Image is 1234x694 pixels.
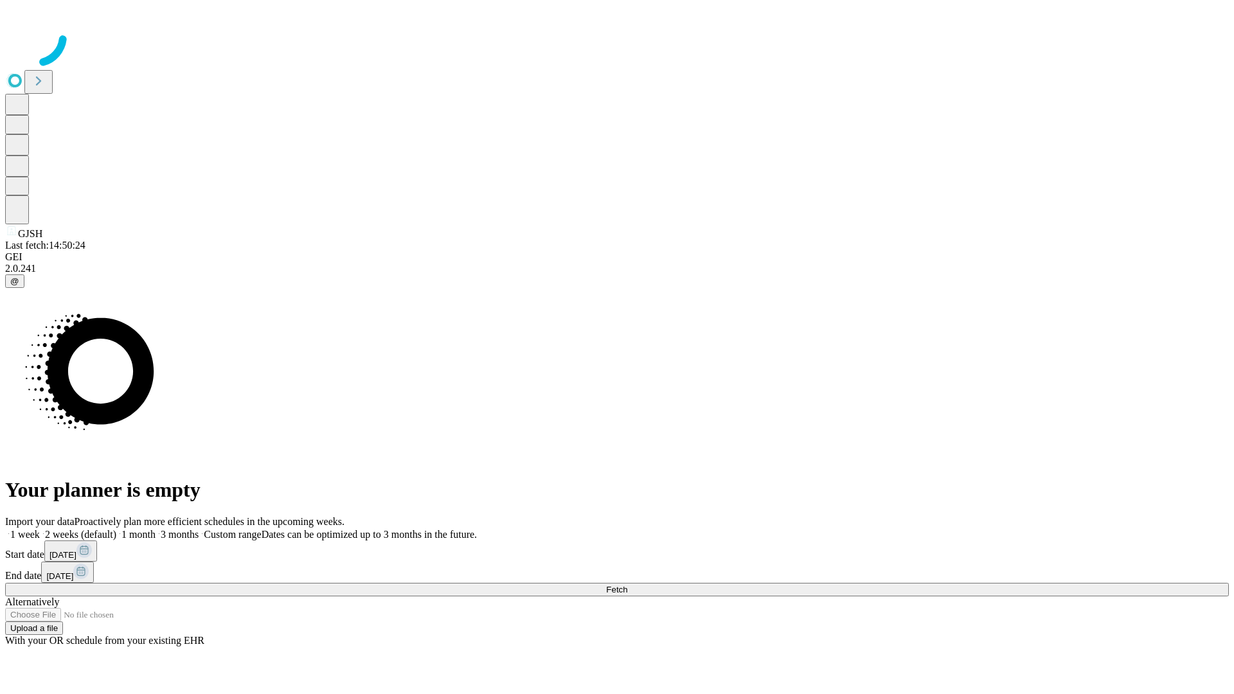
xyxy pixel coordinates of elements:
[5,583,1229,596] button: Fetch
[5,540,1229,562] div: Start date
[5,251,1229,263] div: GEI
[49,550,76,560] span: [DATE]
[75,516,344,527] span: Proactively plan more efficient schedules in the upcoming weeks.
[5,478,1229,502] h1: Your planner is empty
[5,562,1229,583] div: End date
[5,274,24,288] button: @
[204,529,261,540] span: Custom range
[10,276,19,286] span: @
[46,571,73,581] span: [DATE]
[121,529,156,540] span: 1 month
[5,516,75,527] span: Import your data
[5,263,1229,274] div: 2.0.241
[262,529,477,540] span: Dates can be optimized up to 3 months in the future.
[161,529,199,540] span: 3 months
[45,529,116,540] span: 2 weeks (default)
[5,596,59,607] span: Alternatively
[41,562,94,583] button: [DATE]
[5,621,63,635] button: Upload a file
[44,540,97,562] button: [DATE]
[18,228,42,239] span: GJSH
[606,585,627,594] span: Fetch
[10,529,40,540] span: 1 week
[5,635,204,646] span: With your OR schedule from your existing EHR
[5,240,85,251] span: Last fetch: 14:50:24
